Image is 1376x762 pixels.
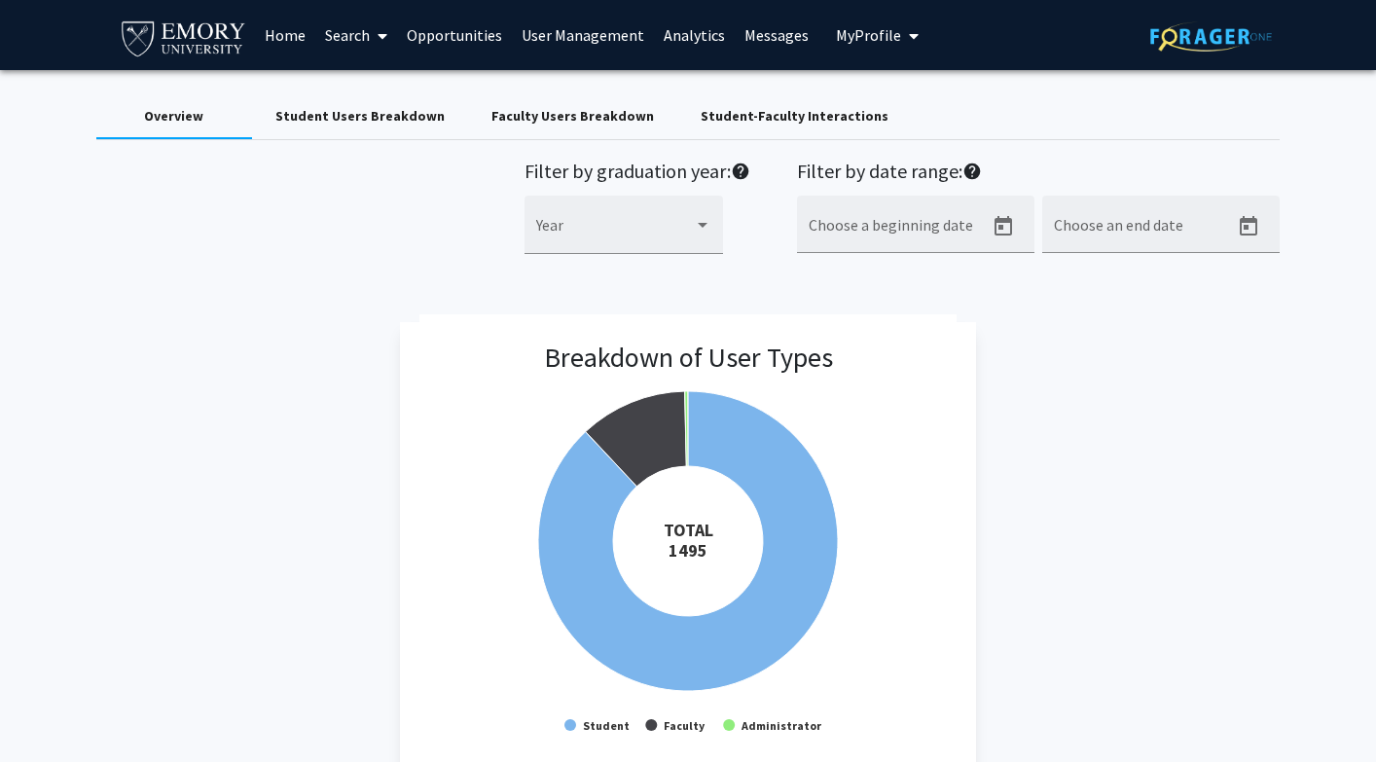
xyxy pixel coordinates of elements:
a: Analytics [654,1,735,69]
a: Home [255,1,315,69]
h2: Filter by date range: [797,160,1280,188]
mat-icon: help [731,160,750,183]
text: Administrator [741,718,822,733]
h3: Breakdown of User Types [544,342,833,375]
a: Messages [735,1,818,69]
div: Overview [144,106,203,127]
tspan: TOTAL 1495 [663,519,712,562]
img: Emory University Logo [119,16,248,59]
div: Student-Faculty Interactions [701,106,888,127]
a: Opportunities [397,1,512,69]
a: Search [315,1,397,69]
span: My Profile [836,25,901,45]
img: ForagerOne Logo [1150,21,1272,52]
button: Open calendar [984,207,1023,246]
mat-icon: help [962,160,982,183]
a: User Management [512,1,654,69]
div: Student Users Breakdown [275,106,445,127]
div: Faculty Users Breakdown [491,106,654,127]
button: Open calendar [1229,207,1268,246]
text: Student [583,718,630,733]
text: Faculty [664,718,706,733]
h2: Filter by graduation year: [525,160,750,188]
iframe: Chat [15,674,83,747]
